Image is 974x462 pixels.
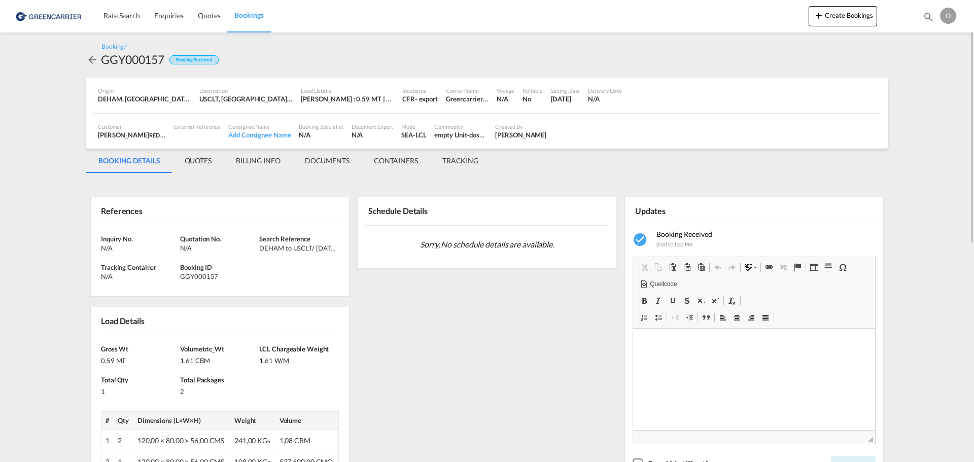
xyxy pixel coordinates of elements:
[149,131,240,139] span: RED LINE INTERN. SPEDITION GMBH
[762,261,776,274] a: Link einfügen/editieren (Strg+K)
[402,87,438,94] div: Incoterms
[180,263,212,271] span: Booking ID
[180,384,257,396] div: 2
[301,94,394,103] div: [PERSON_NAME] : 0,59 MT | Volumetric Wt : 1,61 CBM | Chargeable Wt : 1,61 W/M
[299,123,343,130] div: Booking Specialist
[588,87,622,94] div: Delivery Date
[228,123,291,130] div: Consignee Name
[293,149,362,173] md-tab-item: DOCUMENTS
[637,294,651,307] a: Fett (Strg+B)
[101,353,178,365] div: 0,59 MT
[446,94,489,103] div: Greencarrier Consolidators
[497,87,514,94] div: Voyage
[711,261,725,274] a: Rückgängig (Strg+Z)
[230,412,275,430] th: Weight
[633,329,875,430] iframe: WYSIWYG-Editor, editor2
[401,123,426,130] div: Mode
[402,94,415,103] div: CFR
[666,261,680,274] a: Einfügen (Strg+V)
[790,261,805,274] a: Anker
[648,280,677,289] span: Quellcode
[716,311,730,324] a: Linksbündig
[651,261,666,274] a: Kopieren (Strg+C)
[169,55,218,65] div: Booking Received
[807,261,821,274] a: Tabelle
[101,263,156,271] span: Tracking Container
[415,94,438,103] div: - export
[180,345,224,353] span: Volumetric_Wt
[633,201,752,219] div: Updates
[86,149,491,173] md-pagination-wrapper: Use the left and right arrow keys to navigate between tabs
[725,261,739,274] a: Wiederherstellen (Strg+Y)
[523,94,542,103] div: No
[101,412,114,430] th: #
[637,261,651,274] a: Ausschneiden (Strg+X)
[98,87,191,94] div: Origin
[434,130,487,139] div: empty Unit-dose vials
[180,376,224,384] span: Total Packages
[633,232,649,248] md-icon: icon-checkbox-marked-circle
[730,311,744,324] a: Zentriert
[523,87,542,94] div: Rollable
[821,261,836,274] a: Horizontale Linie einfügen
[923,11,934,22] md-icon: icon-magnify
[101,272,178,281] div: N/A
[656,241,692,247] span: [DATE] 1:32 PM
[551,94,580,103] div: 13 Oct 2025
[101,51,164,67] div: GGY000157
[259,345,329,353] span: LCL Chargeable Weight
[259,235,310,243] span: Search Reference
[101,243,178,253] div: N/A
[699,311,713,324] a: Zitatblock
[708,294,722,307] a: Hochgestellt
[923,11,934,26] div: icon-magnify
[680,261,694,274] a: Als Klartext einfügen (Strg+Umschalt+V)
[101,430,114,451] td: 1
[224,149,293,173] md-tab-item: BILLING INFO
[86,51,101,67] div: icon-arrow-left
[103,11,140,20] span: Rate Search
[199,94,293,103] div: USCLT, Charlotte, NC, United States, North America, Americas
[180,353,257,365] div: 1,61 CBM
[495,130,546,139] div: Olesia Shevchuk
[401,130,426,139] div: SEA-LCL
[15,5,84,27] img: 1378a7308afe11ef83610d9e779c6b34.png
[725,294,739,307] a: Formatierung entfernen
[198,11,220,20] span: Quotes
[259,243,336,253] div: DEHAM to USCLT/ 13 October, 2025
[114,430,133,451] td: 2
[180,243,257,253] div: N/A
[637,311,651,324] a: Nummerierte Liste einfügen/entfernen
[101,376,128,384] span: Total Qty
[98,201,218,219] div: References
[98,123,166,130] div: Customer
[362,149,430,173] md-tab-item: CONTAINERS
[809,6,877,26] button: icon-plus 400-fgCreate Bookings
[299,130,343,139] div: N/A
[98,94,191,103] div: DEHAM, Hamburg, Germany, Western Europe, Europe
[868,437,873,442] span: Größe ändern
[280,436,310,445] span: 1,08 CBM
[101,235,133,243] span: Inquiry No.
[651,294,666,307] a: Kursiv (Strg+I)
[114,412,133,430] th: Qty
[694,294,708,307] a: Tiefgestellt
[497,94,514,103] div: N/A
[940,8,956,24] div: O
[495,123,546,130] div: Created By
[228,130,291,139] div: Add Consignee Name
[776,261,790,274] a: Link entfernen
[174,123,220,130] div: External Reference
[551,87,580,94] div: Sailing Date
[813,9,825,21] md-icon: icon-plus 400-fg
[682,311,697,324] a: Einzug vergrößern
[446,87,489,94] div: Carrier Name
[637,277,680,291] a: Quellcode
[588,94,622,103] div: N/A
[86,54,98,66] md-icon: icon-arrow-left
[98,311,149,329] div: Load Details
[234,436,270,445] span: 241,00 KGs
[101,43,126,51] div: Booking /
[137,436,224,445] span: 120,00 × 80,00 × 56,00 CMS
